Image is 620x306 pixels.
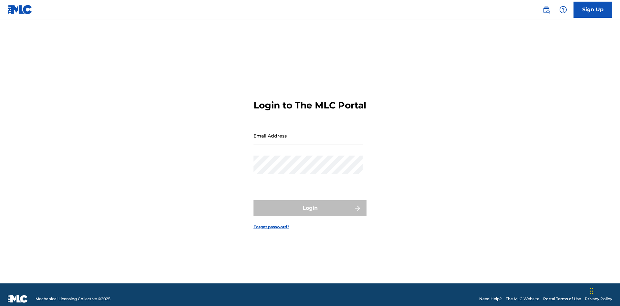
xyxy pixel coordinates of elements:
a: Privacy Policy [585,296,612,302]
img: search [542,6,550,14]
img: help [559,6,567,14]
a: Sign Up [573,2,612,18]
a: The MLC Website [506,296,539,302]
div: Help [557,3,570,16]
a: Need Help? [479,296,502,302]
span: Mechanical Licensing Collective © 2025 [36,296,110,302]
img: MLC Logo [8,5,33,14]
a: Portal Terms of Use [543,296,581,302]
div: Drag [590,281,594,301]
img: logo [8,295,28,303]
h3: Login to The MLC Portal [253,100,366,111]
a: Forgot password? [253,224,289,230]
a: Public Search [540,3,553,16]
iframe: Chat Widget [588,275,620,306]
